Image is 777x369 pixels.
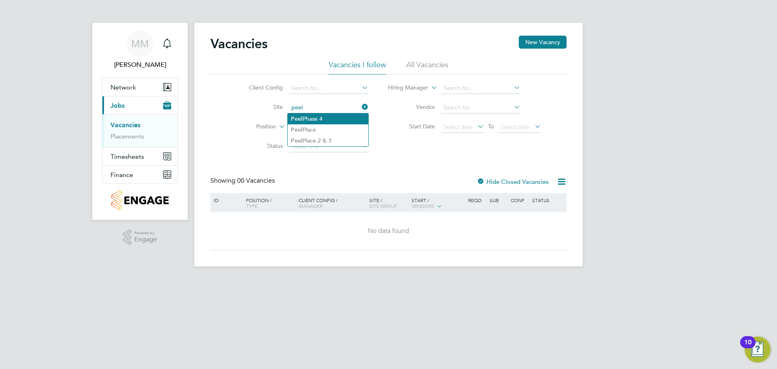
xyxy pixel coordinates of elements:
[111,190,168,210] img: countryside-properties-logo-retina.png
[131,38,149,49] span: MM
[212,193,240,207] div: ID
[134,230,157,237] span: Powered by
[509,193,530,207] div: Conf
[240,193,297,213] div: Position /
[488,193,509,207] div: Sub
[441,83,520,94] input: Search for...
[102,166,178,183] button: Finance
[291,137,303,144] b: Peel
[102,96,178,114] button: Jobs
[92,23,188,220] nav: Main navigation
[291,115,303,122] b: Peel
[246,203,257,209] span: Type
[110,132,144,140] a: Placements
[237,177,275,185] span: 00 Vacancies
[110,102,125,109] span: Jobs
[477,178,549,186] label: Hide Closed Vacancies
[288,113,368,124] li: Phase 4
[486,121,496,132] span: To
[110,153,144,160] span: Timesheets
[744,342,752,353] div: 10
[289,102,368,113] input: Search for...
[102,114,178,147] div: Jobs
[123,230,157,245] a: Powered byEngage
[102,31,178,70] a: MM[PERSON_NAME]
[745,337,771,363] button: Open Resource Center, 10 new notifications
[236,142,283,149] label: Status
[388,103,435,111] label: Vendor
[110,121,140,129] a: Vacancies
[441,102,520,113] input: Search for...
[134,236,157,243] span: Engage
[289,83,368,94] input: Search for...
[229,123,276,131] label: Position
[444,123,473,130] span: Select date
[530,193,565,207] div: Status
[236,84,283,91] label: Client Config
[299,203,323,209] span: Manager
[288,124,368,135] li: Place
[110,83,136,91] span: Network
[382,84,428,92] label: Hiring Manager
[102,60,178,70] span: Mounir Mikhael
[369,203,397,209] span: Site Group
[466,193,487,207] div: Reqd
[501,123,530,130] span: Select date
[410,193,466,213] div: Start /
[212,227,565,235] div: No data found
[210,177,276,185] div: Showing
[288,135,368,146] li: Place 2 & 3
[291,126,303,133] b: Peel
[297,193,367,213] div: Client Config /
[102,190,178,210] a: Go to home page
[236,103,283,111] label: Site
[102,78,178,96] button: Network
[412,203,434,209] span: Vendors
[388,123,435,130] label: Start Date
[210,36,267,52] h2: Vacancies
[110,171,133,179] span: Finance
[329,60,386,75] li: Vacancies I follow
[367,193,410,213] div: Site /
[519,36,567,49] button: New Vacancy
[102,147,178,165] button: Timesheets
[406,60,448,75] li: All Vacancies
